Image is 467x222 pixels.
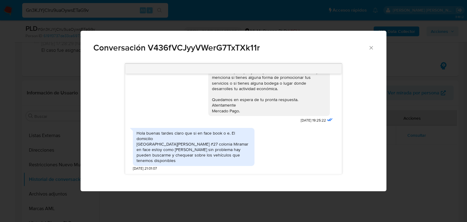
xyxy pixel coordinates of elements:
span: [DATE] 21:01:07 [133,166,157,171]
span: Conversación V436fVCJyyVWerG7TxTXk11r [93,44,368,52]
div: Comunicación [81,31,386,192]
button: Cerrar [368,45,374,50]
span: [DATE] 19:25:22 [301,118,326,123]
div: Estimado cliente, Agradecemos tu pronta respuesta a nuestro contacto, te solicitamos que nos apoy... [212,47,326,113]
div: Hola buenas tardes claro que si en face book o e. El domicilio [GEOGRAPHIC_DATA][PERSON_NAME] #27... [137,130,251,164]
